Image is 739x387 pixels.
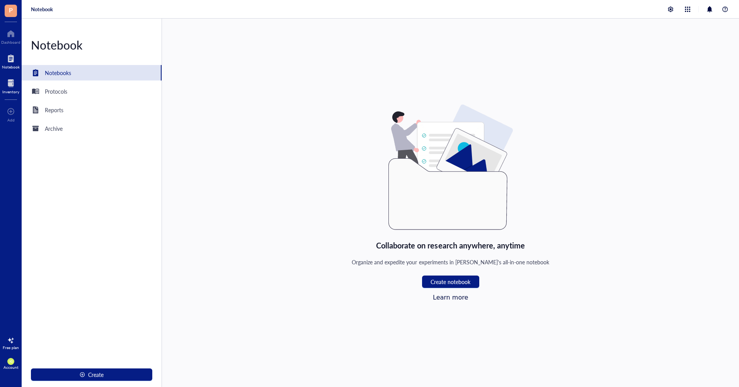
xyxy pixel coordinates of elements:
div: Archive [45,124,63,133]
div: Add [7,118,15,122]
div: Notebook [2,65,20,69]
img: Empty state [388,104,513,230]
a: Archive [22,121,162,136]
span: Create [88,372,104,378]
a: Notebook [2,52,20,69]
span: XG [9,360,12,363]
div: Protocols [45,87,67,96]
a: Learn more [433,294,468,301]
a: Protocols [22,84,162,99]
button: Create [31,368,152,381]
span: Create notebook [431,279,470,285]
a: Notebooks [22,65,162,80]
div: Account [3,365,19,370]
button: Create notebook [422,276,479,288]
div: Reports [45,106,63,114]
div: Dashboard [1,40,20,45]
a: Dashboard [1,27,20,45]
div: Collaborate on research anywhere, anytime [376,239,525,252]
div: Organize and expedite your experiments in [PERSON_NAME]'s all-in-one notebook [352,258,549,266]
a: Reports [22,102,162,118]
div: Notebooks [45,68,71,77]
div: Inventory [2,89,19,94]
a: Inventory [2,77,19,94]
a: Notebook [31,6,53,13]
div: Notebook [22,37,162,53]
div: Free plan [3,345,19,350]
span: P [9,5,13,15]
